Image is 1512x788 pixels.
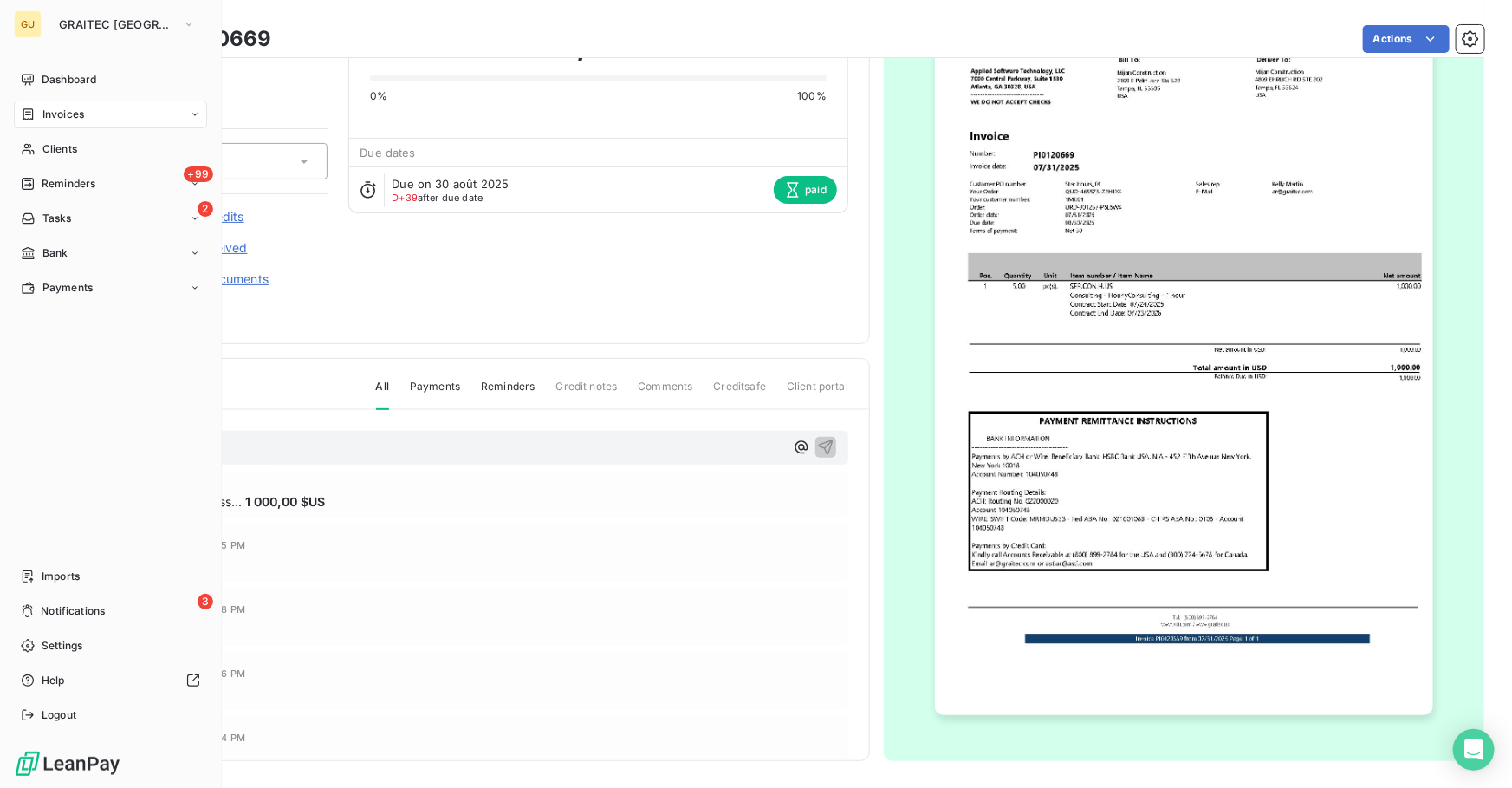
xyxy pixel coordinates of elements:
span: Comments [638,379,692,408]
span: Dashboard [42,72,96,88]
span: after due date [392,192,483,203]
span: Settings [42,638,82,654]
button: Actions [1363,25,1450,53]
span: D+39 [392,192,418,204]
span: Tasks [42,211,72,226]
span: paid [774,176,837,204]
span: Client portal [787,379,848,408]
span: Logout [42,707,76,723]
span: Reminders [481,379,535,408]
span: Imports [42,569,80,584]
span: GRAITEC [GEOGRAPHIC_DATA] [59,17,175,31]
span: Clients [42,141,77,157]
span: 100% [797,88,827,104]
span: Help [42,673,65,688]
a: Help [14,667,207,694]
span: 1 000,00 $US [245,492,325,511]
span: Credit notes [556,379,618,408]
span: Due dates [360,146,415,160]
span: Bank [42,245,68,261]
span: Invoices [42,107,84,122]
div: GU [14,10,42,38]
img: Logo LeanPay [14,750,121,778]
div: Open Intercom Messenger [1453,729,1495,771]
span: Payments [42,280,93,296]
span: Payments [410,379,460,408]
span: All [376,379,389,410]
span: 0% [370,88,387,104]
span: 3 [198,594,213,609]
span: Creditsafe [714,379,767,408]
span: Reminders [42,176,95,192]
span: +99 [184,166,213,182]
span: Due on 30 août 2025 [392,177,509,191]
span: Notifications [41,603,105,619]
span: 2 [198,201,213,217]
img: invoice_thumbnail [935,10,1434,715]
